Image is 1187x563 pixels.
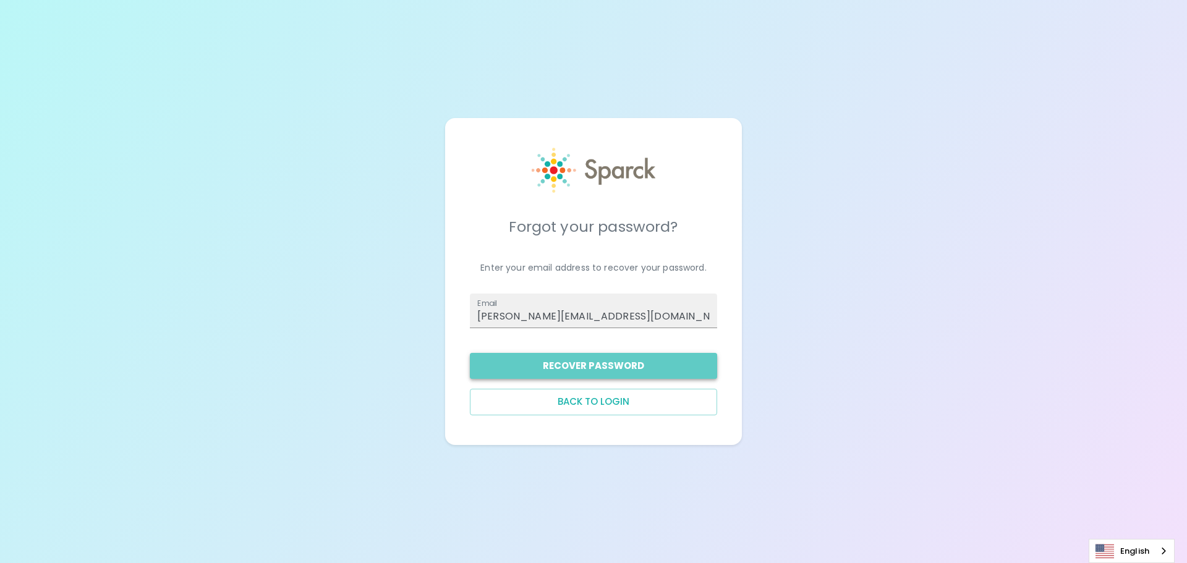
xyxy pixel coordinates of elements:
button: Recover Password [470,353,717,379]
p: Enter your email address to recover your password. [470,261,717,274]
a: English [1089,540,1174,562]
div: Language [1089,539,1175,563]
button: Back to login [470,389,717,415]
h5: Forgot your password? [470,217,717,237]
aside: Language selected: English [1089,539,1175,563]
label: Email [477,298,497,308]
img: Sparck logo [532,148,655,193]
